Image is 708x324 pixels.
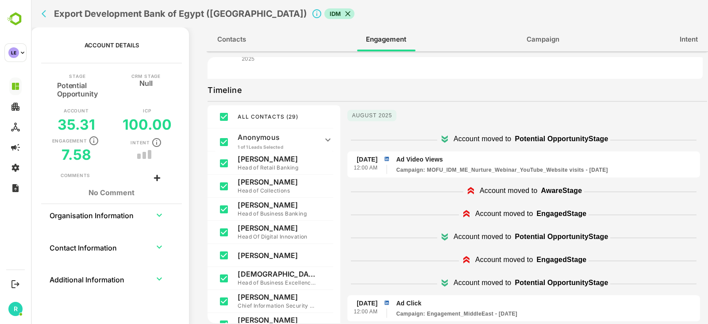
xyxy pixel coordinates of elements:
p: ICP [112,108,120,113]
p: Ad Click [365,299,666,308]
p: Timeline [177,83,211,97]
span: Engagement [335,34,375,45]
span: Campaign [496,34,528,45]
p: Head of Business Banking [207,209,286,218]
p: Account Details [54,42,108,49]
p: Account moved to [423,231,480,242]
p: Head of Retail Banking [207,163,286,172]
p: [DATE] [326,299,346,308]
div: R [8,302,23,316]
p: Head Of Digital Innovation [207,232,286,241]
p: Account [33,108,58,113]
th: Organisation Information [18,204,113,225]
img: linkedin.png [352,155,360,163]
p: Account moved to [444,208,502,219]
p: Aware Stage [510,185,551,196]
p: [PERSON_NAME] [207,293,286,301]
h1: No Comment [30,189,132,197]
div: LE [8,47,19,58]
p: Stage [38,74,54,78]
h5: Null [108,78,122,85]
h5: 7.58 [31,146,60,163]
p: Chief Information Security Officer [207,301,286,310]
button: expand row [122,272,135,285]
button: trend [122,153,124,156]
div: Anonymous1 of 1 Leads Selected [184,128,302,151]
span: Intent [649,34,667,45]
p: [PERSON_NAME] [207,251,286,260]
p: Engaged Stage [505,208,555,219]
div: full width tabs example [176,27,677,51]
p: [PERSON_NAME] [207,201,286,209]
p: MOFU_IDM_ME_Nurture_Webinar_YouTube_Website visits - Jul 8, 2025 [365,166,577,174]
th: Contact Information [18,236,113,258]
img: BambooboxLogoMark.f1c84d78b4c51b1a7b5f700c9845e183.svg [4,11,27,27]
p: [PERSON_NAME] [207,224,286,232]
img: linkedin.png [352,299,360,307]
p: Account moved to [423,278,480,288]
svg: Click to close Account details panel [281,8,291,19]
p: Engaged Stage [505,255,555,265]
p: 12:00 AM [323,308,346,316]
p: Account moved to [444,255,502,265]
p: Ad Video Views [365,155,666,164]
p: Potential Opportunity Stage [484,278,577,288]
button: expand row [122,240,135,254]
span: Contacts [186,34,215,45]
p: [PERSON_NAME] [207,154,286,163]
p: Potential Opportunity Stage [484,134,577,144]
h2: Export Development Bank of Egypt (Ebank) [23,8,276,19]
h5: 100.00 [92,116,141,133]
button: Logout [9,278,21,290]
p: Account moved to [449,185,506,196]
div: IDM [293,8,323,19]
button: back [1,29,2,299]
text: 2025 [211,55,223,62]
p: [PERSON_NAME] [207,177,286,186]
p: Potential Opportunity Stage [484,231,577,242]
span: IDM [293,10,315,18]
p: Intent [100,140,119,145]
th: Additional Information [18,268,113,289]
p: Engagement_MiddleEast - Nov 20, 2023 [365,310,486,318]
p: Account moved to [423,134,480,144]
button: expand row [122,208,135,222]
p: Head of Business Excellence & Retail Change Managment [207,278,286,287]
p: Head of Collections [207,186,286,195]
p: 1 of 1 Leads Selected [207,144,286,150]
h5: Potential Opportunity [26,78,67,98]
span: ALL CONTACTS ( 29 ) [207,113,267,120]
table: collapsible table [18,204,143,300]
p: Anonymous [207,133,286,142]
button: back [8,7,22,20]
p: [DATE] [326,155,346,164]
p: CRM Stage [100,74,130,78]
p: [DEMOGRAPHIC_DATA][PERSON_NAME] [207,270,286,278]
p: Engagement [21,139,56,143]
p: 12:00 AM [323,164,346,173]
div: Comments [30,172,59,179]
h5: 35.31 [27,116,64,133]
p: August 2025 [316,110,366,121]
